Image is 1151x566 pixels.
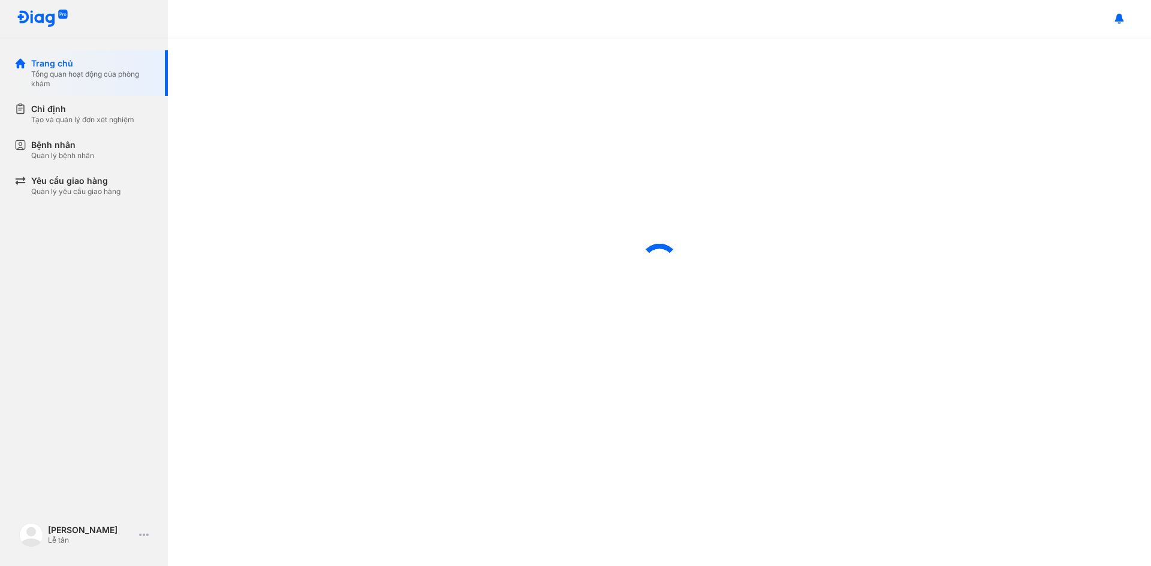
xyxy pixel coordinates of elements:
div: Bệnh nhân [31,139,94,151]
div: Tạo và quản lý đơn xét nghiệm [31,115,134,125]
div: Lễ tân [48,535,134,545]
div: Trang chủ [31,57,153,69]
img: logo [19,523,43,547]
div: Chỉ định [31,103,134,115]
img: logo [17,10,68,28]
div: Quản lý bệnh nhân [31,151,94,161]
div: [PERSON_NAME] [48,525,134,535]
div: Tổng quan hoạt động của phòng khám [31,69,153,89]
div: Yêu cầu giao hàng [31,175,120,187]
div: Quản lý yêu cầu giao hàng [31,187,120,196]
